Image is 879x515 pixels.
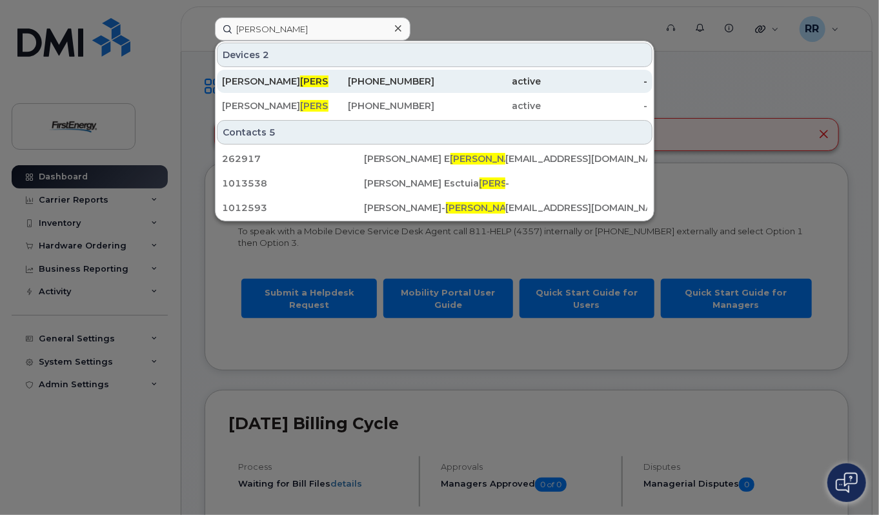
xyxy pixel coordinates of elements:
[217,172,652,195] a: 1013538[PERSON_NAME] Esctuia[PERSON_NAME]-
[435,75,541,88] div: active
[364,152,506,165] div: [PERSON_NAME] E
[505,177,647,190] div: -
[222,201,364,214] div: 1012593
[217,94,652,117] a: [PERSON_NAME][PERSON_NAME][PHONE_NUMBER]active-
[222,177,364,190] div: 1013538
[222,99,328,112] div: [PERSON_NAME]
[480,177,558,189] span: [PERSON_NAME]
[217,43,652,67] div: Devices
[328,99,435,112] div: [PHONE_NUMBER]
[222,75,328,88] div: [PERSON_NAME]
[364,177,506,190] div: [PERSON_NAME] Esctuia
[541,99,647,112] div: -
[217,120,652,145] div: Contacts
[300,76,378,87] span: [PERSON_NAME]
[217,196,652,219] a: 1012593[PERSON_NAME]-[PERSON_NAME][EMAIL_ADDRESS][DOMAIN_NAME]
[263,48,269,61] span: 2
[836,472,858,493] img: Open chat
[364,201,506,214] div: [PERSON_NAME]-
[300,100,378,112] span: [PERSON_NAME]
[446,202,524,214] span: [PERSON_NAME]
[435,99,541,112] div: active
[505,152,647,165] div: [EMAIL_ADDRESS][DOMAIN_NAME]
[328,75,435,88] div: [PHONE_NUMBER]
[222,152,364,165] div: 262917
[269,126,276,139] span: 5
[505,201,647,214] div: [EMAIL_ADDRESS][DOMAIN_NAME]
[217,70,652,93] a: [PERSON_NAME][PERSON_NAME][PHONE_NUMBER]active-
[541,75,647,88] div: -
[450,153,529,165] span: [PERSON_NAME]
[217,147,652,170] a: 262917[PERSON_NAME] E[PERSON_NAME][EMAIL_ADDRESS][DOMAIN_NAME]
